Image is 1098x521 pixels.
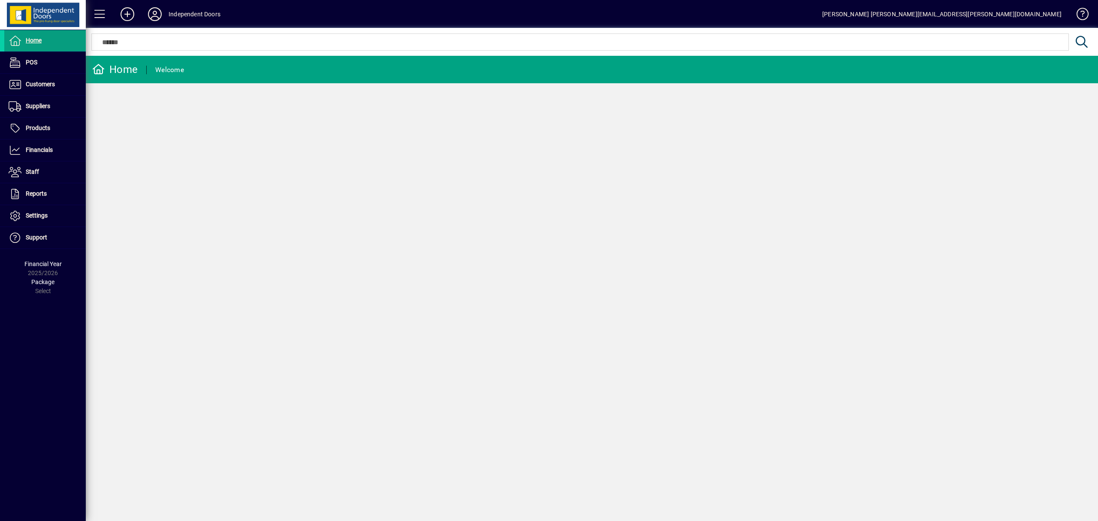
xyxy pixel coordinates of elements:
[822,7,1062,21] div: [PERSON_NAME] [PERSON_NAME][EMAIL_ADDRESS][PERSON_NAME][DOMAIN_NAME]
[26,146,53,153] span: Financials
[26,190,47,197] span: Reports
[1070,2,1087,30] a: Knowledge Base
[26,168,39,175] span: Staff
[4,118,86,139] a: Products
[26,124,50,131] span: Products
[155,63,184,77] div: Welcome
[26,37,42,44] span: Home
[4,183,86,205] a: Reports
[4,52,86,73] a: POS
[26,81,55,88] span: Customers
[4,139,86,161] a: Financials
[4,74,86,95] a: Customers
[26,234,47,241] span: Support
[4,96,86,117] a: Suppliers
[92,63,138,76] div: Home
[4,227,86,248] a: Support
[26,212,48,219] span: Settings
[24,260,62,267] span: Financial Year
[31,279,54,285] span: Package
[141,6,169,22] button: Profile
[4,205,86,227] a: Settings
[114,6,141,22] button: Add
[169,7,220,21] div: Independent Doors
[26,59,37,66] span: POS
[4,161,86,183] a: Staff
[26,103,50,109] span: Suppliers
